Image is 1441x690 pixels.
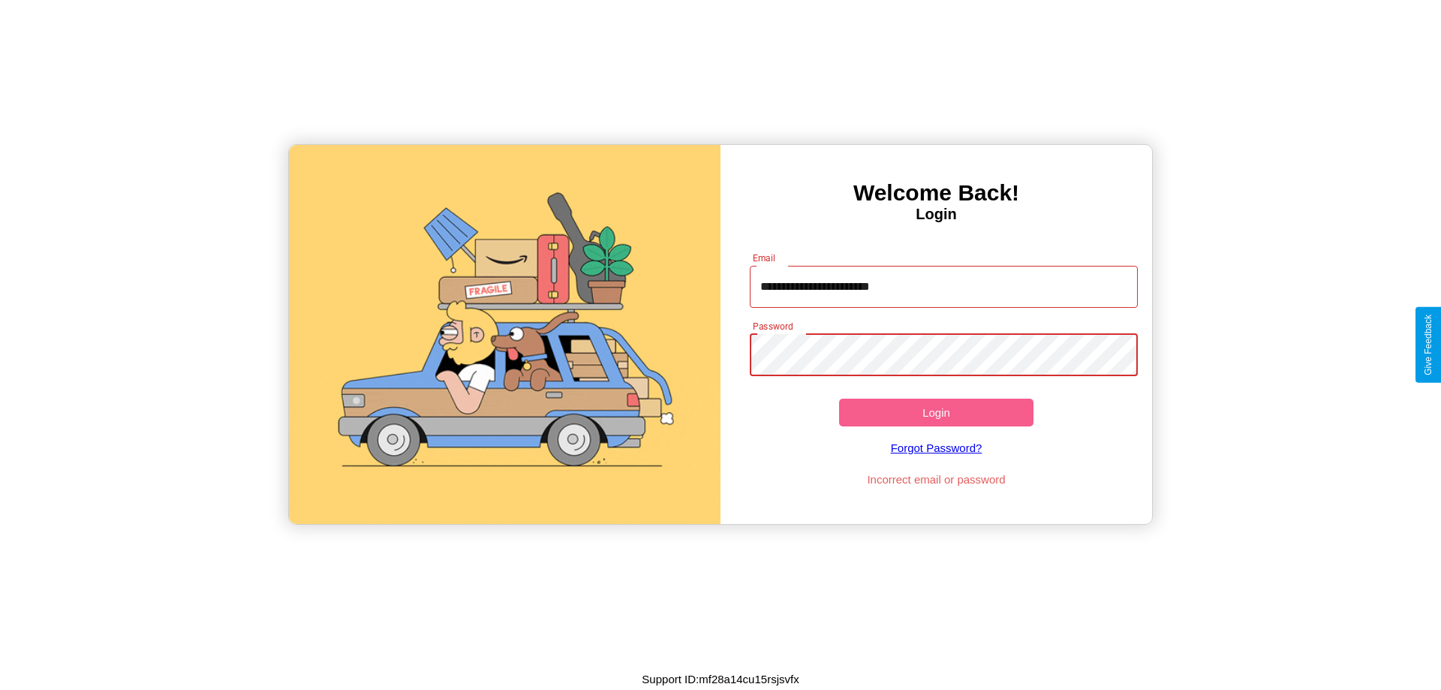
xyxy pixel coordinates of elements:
[753,320,793,333] label: Password
[642,669,799,689] p: Support ID: mf28a14cu15rsjsvfx
[753,252,776,264] label: Email
[742,426,1131,469] a: Forgot Password?
[742,469,1131,490] p: Incorrect email or password
[839,399,1033,426] button: Login
[289,145,720,524] img: gif
[720,206,1152,223] h4: Login
[720,180,1152,206] h3: Welcome Back!
[1423,315,1433,375] div: Give Feedback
